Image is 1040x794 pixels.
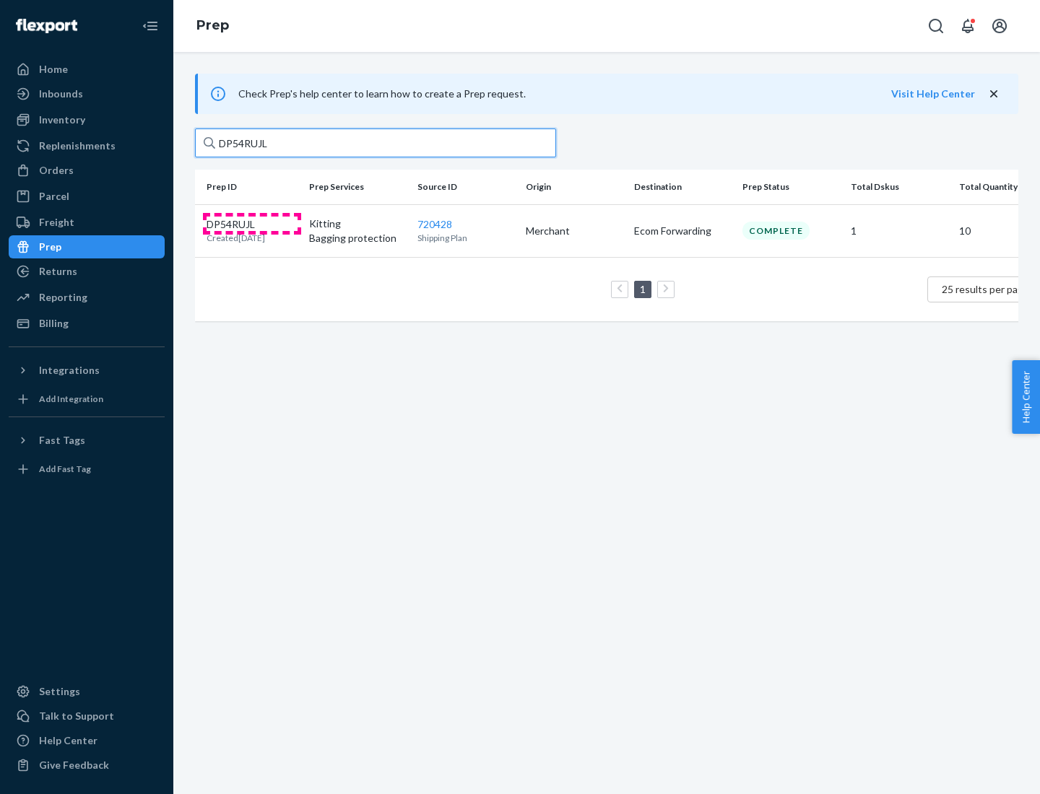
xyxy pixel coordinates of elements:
button: Help Center [1012,360,1040,434]
img: Flexport logo [16,19,77,33]
a: Help Center [9,729,165,752]
a: Home [9,58,165,81]
a: Settings [9,680,165,703]
p: 1 [851,224,948,238]
div: Talk to Support [39,709,114,723]
div: Complete [742,222,810,240]
p: DP54RUJL [207,217,265,232]
th: Prep Services [303,170,412,204]
th: Source ID [412,170,520,204]
div: Inventory [39,113,85,127]
p: Ecom Forwarding [634,224,731,238]
div: Integrations [39,363,100,378]
div: Parcel [39,189,69,204]
div: Give Feedback [39,758,109,772]
p: Bagging protection [309,231,406,245]
button: Open notifications [953,12,982,40]
p: Created [DATE] [207,232,265,244]
button: Integrations [9,359,165,382]
button: Visit Help Center [891,87,975,101]
a: Prep [9,235,165,258]
button: Give Feedback [9,754,165,777]
span: Check Prep's help center to learn how to create a Prep request. [238,87,526,100]
button: Open Search Box [922,12,950,40]
div: Help Center [39,733,97,748]
span: 25 results per page [942,283,1029,295]
a: Billing [9,312,165,335]
p: Merchant [526,224,623,238]
a: Returns [9,260,165,283]
a: Inbounds [9,82,165,105]
div: Billing [39,316,69,331]
div: Settings [39,684,80,699]
a: Talk to Support [9,704,165,728]
button: close [987,87,1001,102]
a: Prep [196,17,229,33]
div: Reporting [39,290,87,305]
div: Orders [39,163,74,178]
th: Origin [520,170,628,204]
a: Freight [9,211,165,234]
p: Shipping Plan [417,232,514,244]
a: Reporting [9,286,165,309]
div: Replenishments [39,139,116,153]
p: Kitting [309,217,406,231]
a: 720428 [417,218,452,230]
button: Close Navigation [136,12,165,40]
a: Parcel [9,185,165,208]
input: Search prep jobs [195,128,556,157]
div: Add Integration [39,393,103,405]
div: Returns [39,264,77,279]
th: Prep Status [737,170,845,204]
div: Prep [39,240,61,254]
ol: breadcrumbs [185,5,240,47]
div: Home [39,62,68,77]
div: Freight [39,215,74,230]
th: Prep ID [195,170,303,204]
div: Add Fast Tag [39,463,91,475]
button: Open account menu [985,12,1014,40]
a: Replenishments [9,134,165,157]
a: Add Integration [9,388,165,411]
a: Page 1 is your current page [637,283,649,295]
div: Inbounds [39,87,83,101]
a: Add Fast Tag [9,458,165,481]
a: Inventory [9,108,165,131]
a: Orders [9,159,165,182]
button: Fast Tags [9,429,165,452]
div: Fast Tags [39,433,85,448]
th: Destination [628,170,737,204]
th: Total Dskus [845,170,953,204]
